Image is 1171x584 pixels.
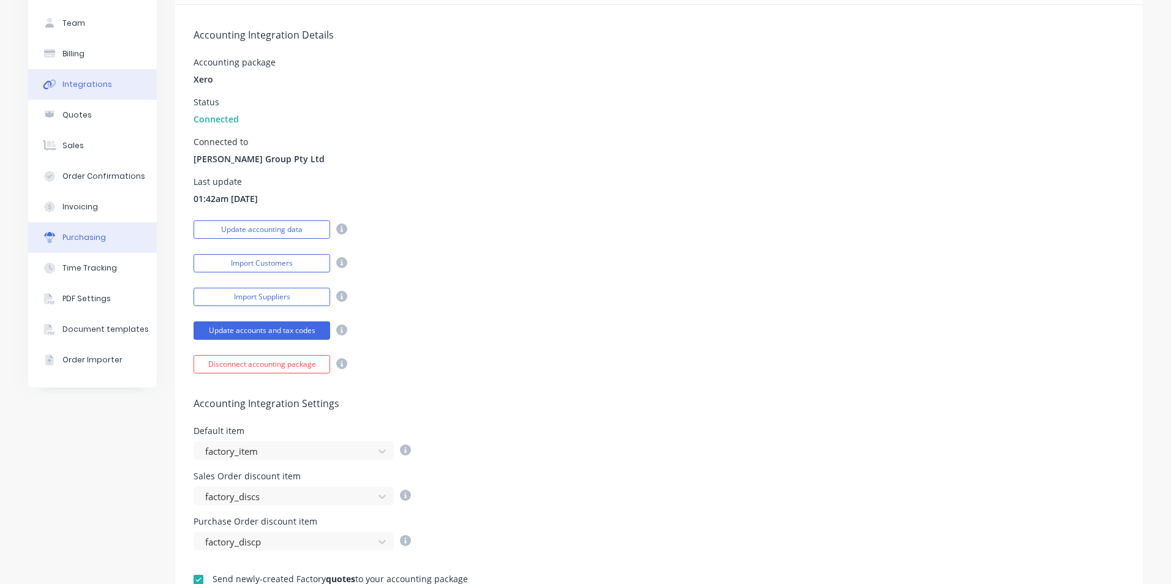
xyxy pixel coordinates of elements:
[62,18,85,29] div: Team
[194,138,325,146] div: Connected to
[194,29,1124,41] h5: Accounting Integration Details
[194,220,330,239] button: Update accounting data
[28,161,157,192] button: Order Confirmations
[194,113,239,125] span: Connected
[28,222,157,253] button: Purchasing
[194,73,213,86] span: Xero
[28,130,157,161] button: Sales
[194,254,330,272] button: Import Customers
[28,345,157,375] button: Order Importer
[194,98,239,107] div: Status
[194,517,411,526] div: Purchase Order discount item
[194,427,411,435] div: Default item
[213,575,468,583] div: Send newly-created Factory to your accounting package
[194,472,411,481] div: Sales Order discount item
[62,263,117,274] div: Time Tracking
[62,232,106,243] div: Purchasing
[28,192,157,222] button: Invoicing
[62,79,112,90] div: Integrations
[194,321,330,340] button: Update accounts and tax codes
[194,178,258,186] div: Last update
[194,58,276,67] div: Accounting package
[194,152,325,165] span: [PERSON_NAME] Group Pty Ltd
[62,201,98,212] div: Invoicing
[194,355,330,373] button: Disconnect accounting package
[62,140,84,151] div: Sales
[194,192,258,205] span: 01:42am [DATE]
[62,171,145,182] div: Order Confirmations
[28,283,157,314] button: PDF Settings
[28,253,157,283] button: Time Tracking
[194,288,330,306] button: Import Suppliers
[28,39,157,69] button: Billing
[62,324,149,335] div: Document templates
[62,293,111,304] div: PDF Settings
[62,48,85,59] div: Billing
[28,8,157,39] button: Team
[194,398,1124,410] h5: Accounting Integration Settings
[28,100,157,130] button: Quotes
[62,354,122,365] div: Order Importer
[62,110,92,121] div: Quotes
[28,69,157,100] button: Integrations
[28,314,157,345] button: Document templates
